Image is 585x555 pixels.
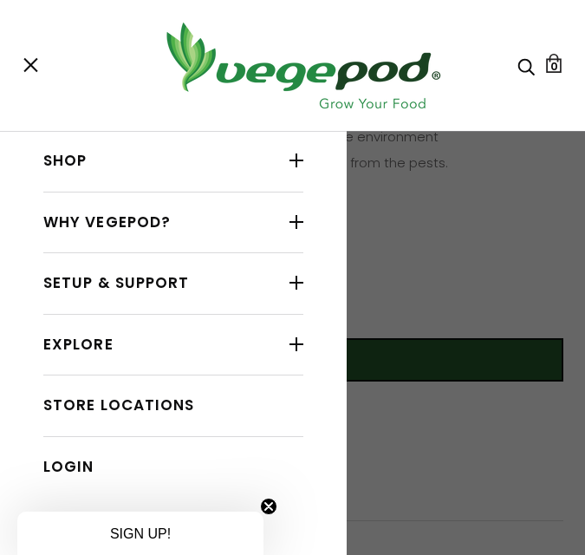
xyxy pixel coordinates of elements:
[17,512,263,555] div: SIGN UP!Close teaser
[43,145,303,178] a: Shop
[43,389,303,422] a: Store Locations
[43,206,303,239] a: Why Vegepod?
[43,451,303,484] a: Login
[151,17,454,114] img: Vegepod
[550,58,558,75] span: 0
[110,526,171,541] span: SIGN UP!
[43,267,303,300] a: Setup & Support
[260,498,277,515] button: Close teaser
[517,56,535,75] a: Search
[544,54,563,73] a: Cart
[43,329,303,362] a: Explore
